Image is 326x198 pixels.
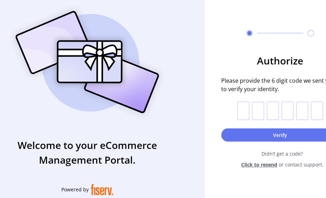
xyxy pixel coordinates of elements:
[61,186,89,193] span: Powered by
[5,3,170,121] img: card_Illustration.svg
[241,161,277,168] span: Click to resend
[279,161,324,168] span: or contact support.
